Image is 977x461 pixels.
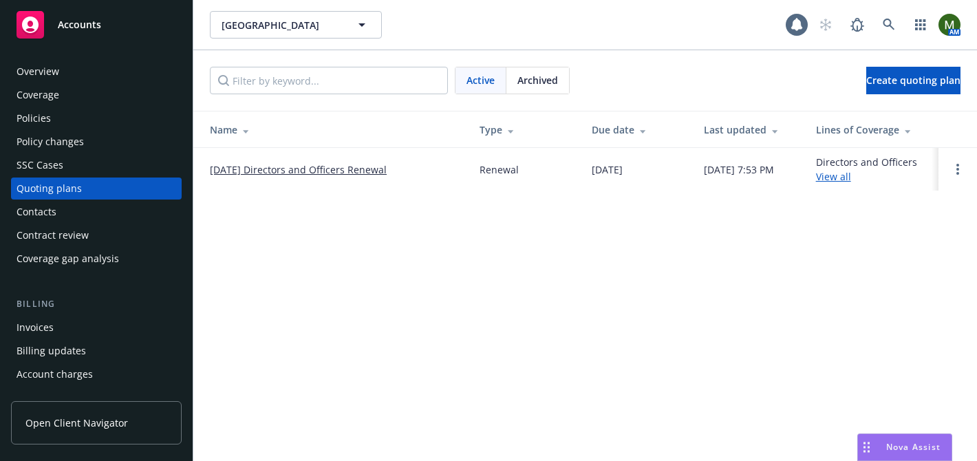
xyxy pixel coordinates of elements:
[11,6,182,44] a: Accounts
[17,248,119,270] div: Coverage gap analysis
[11,178,182,200] a: Quoting plans
[816,122,927,137] div: Lines of Coverage
[11,224,182,246] a: Contract review
[907,11,934,39] a: Switch app
[875,11,903,39] a: Search
[858,434,875,460] div: Drag to move
[210,11,382,39] button: [GEOGRAPHIC_DATA]
[11,154,182,176] a: SSC Cases
[866,67,960,94] a: Create quoting plan
[812,11,839,39] a: Start snowing
[517,73,558,87] span: Archived
[592,122,682,137] div: Due date
[816,155,917,184] div: Directors and Officers
[11,248,182,270] a: Coverage gap analysis
[17,61,59,83] div: Overview
[17,363,93,385] div: Account charges
[17,317,54,339] div: Invoices
[704,162,774,177] div: [DATE] 7:53 PM
[11,317,182,339] a: Invoices
[11,131,182,153] a: Policy changes
[704,122,794,137] div: Last updated
[210,162,387,177] a: [DATE] Directors and Officers Renewal
[11,61,182,83] a: Overview
[816,170,851,183] a: View all
[17,387,97,409] div: Installment plans
[886,441,941,453] span: Nova Assist
[480,122,570,137] div: Type
[466,73,495,87] span: Active
[17,201,56,223] div: Contacts
[949,161,966,178] a: Open options
[857,433,952,461] button: Nova Assist
[25,416,128,430] span: Open Client Navigator
[17,340,86,362] div: Billing updates
[17,131,84,153] div: Policy changes
[11,340,182,362] a: Billing updates
[592,162,623,177] div: [DATE]
[11,201,182,223] a: Contacts
[866,74,960,87] span: Create quoting plan
[210,67,448,94] input: Filter by keyword...
[17,224,89,246] div: Contract review
[844,11,871,39] a: Report a Bug
[17,178,82,200] div: Quoting plans
[11,297,182,311] div: Billing
[11,387,182,409] a: Installment plans
[480,162,519,177] div: Renewal
[222,18,341,32] span: [GEOGRAPHIC_DATA]
[11,363,182,385] a: Account charges
[58,19,101,30] span: Accounts
[17,154,63,176] div: SSC Cases
[17,107,51,129] div: Policies
[938,14,960,36] img: photo
[210,122,458,137] div: Name
[11,107,182,129] a: Policies
[17,84,59,106] div: Coverage
[11,84,182,106] a: Coverage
